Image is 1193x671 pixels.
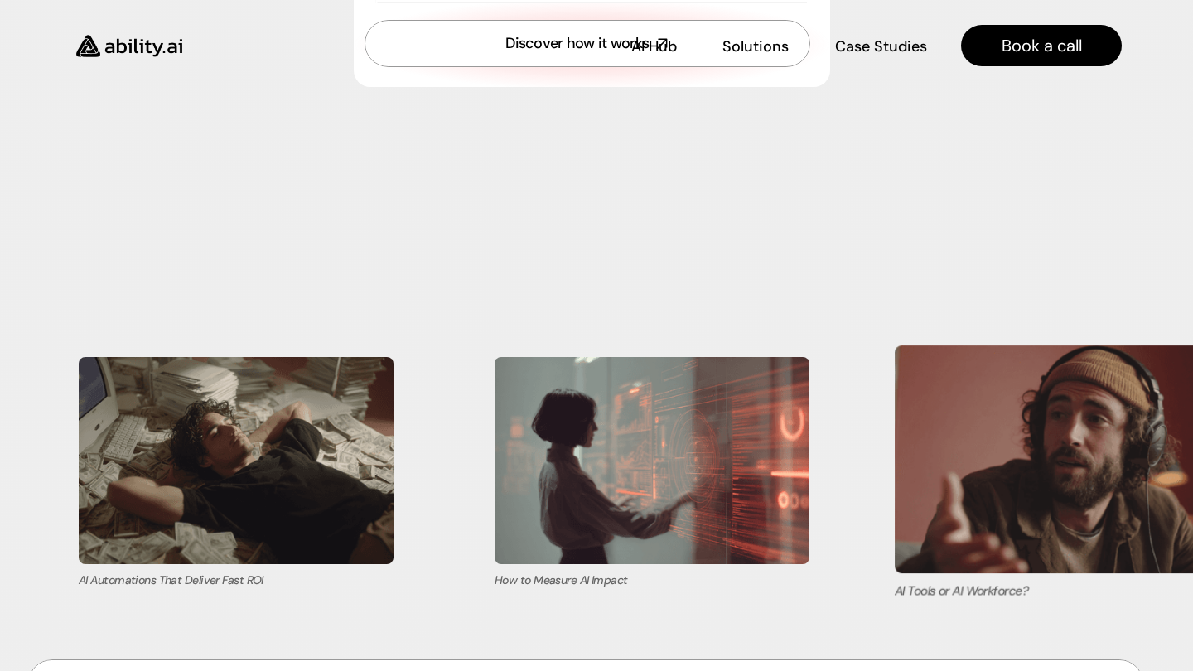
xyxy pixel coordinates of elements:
[722,31,789,60] a: Solutions
[631,31,677,60] a: AI Hub
[722,36,789,57] p: Solutions
[834,31,928,60] a: Case Studies
[79,572,394,589] p: AI Automations That Deliver Fast ROI
[205,25,1122,66] nav: Main navigation
[631,36,677,57] p: AI Hub
[961,25,1122,66] a: Book a call
[495,572,809,589] p: How to Measure AI Impact
[1002,34,1082,57] p: Book a call
[28,326,444,620] a: AI Automations That Deliver Fast ROI
[444,326,860,620] a: How to Measure AI Impact
[835,36,927,57] p: Case Studies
